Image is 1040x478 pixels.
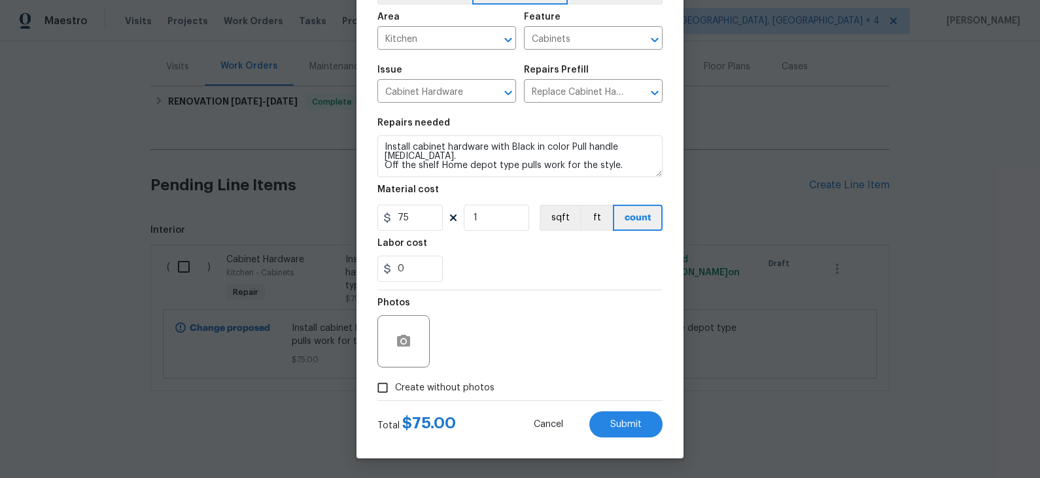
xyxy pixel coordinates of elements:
div: Total [377,417,456,432]
button: count [613,205,663,231]
span: Create without photos [395,381,494,395]
button: Open [646,84,664,102]
h5: Material cost [377,185,439,194]
h5: Repairs Prefill [524,65,589,75]
h5: Photos [377,298,410,307]
button: Submit [589,411,663,437]
button: Open [499,84,517,102]
button: ft [580,205,613,231]
button: Cancel [513,411,584,437]
h5: Labor cost [377,239,427,248]
h5: Repairs needed [377,118,450,128]
button: Open [646,31,664,49]
textarea: Install cabinet hardware with Black in color Pull handle [MEDICAL_DATA]. Off the shelf Home depot... [377,135,663,177]
h5: Feature [524,12,561,22]
span: Submit [610,420,642,430]
h5: Area [377,12,400,22]
button: Open [499,31,517,49]
span: $ 75.00 [402,415,456,431]
span: Cancel [534,420,563,430]
button: sqft [540,205,580,231]
h5: Issue [377,65,402,75]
